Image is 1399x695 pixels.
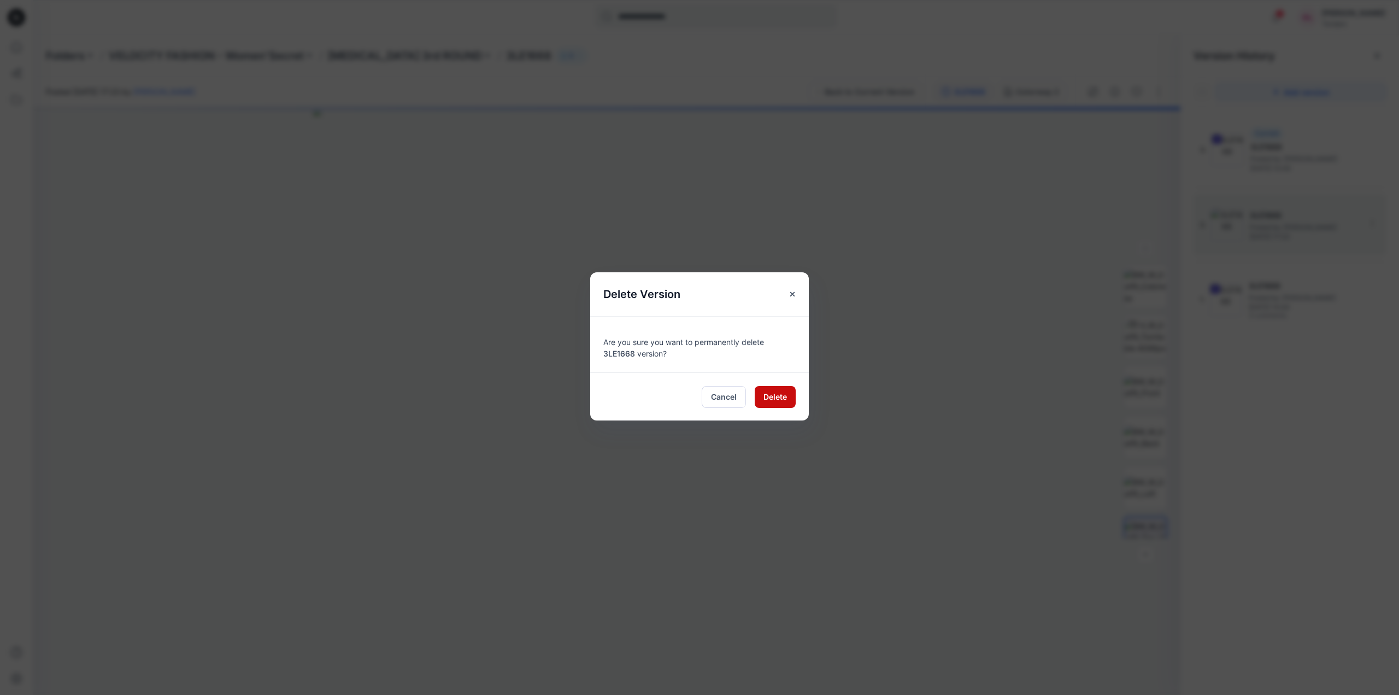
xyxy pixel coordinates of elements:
[702,386,746,408] button: Cancel
[783,284,802,304] button: Close
[755,386,796,408] button: Delete
[763,391,787,402] span: Delete
[603,349,635,358] span: 3LE1668
[603,330,796,359] div: Are you sure you want to permanently delete version?
[590,272,693,316] h5: Delete Version
[711,391,737,402] span: Cancel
